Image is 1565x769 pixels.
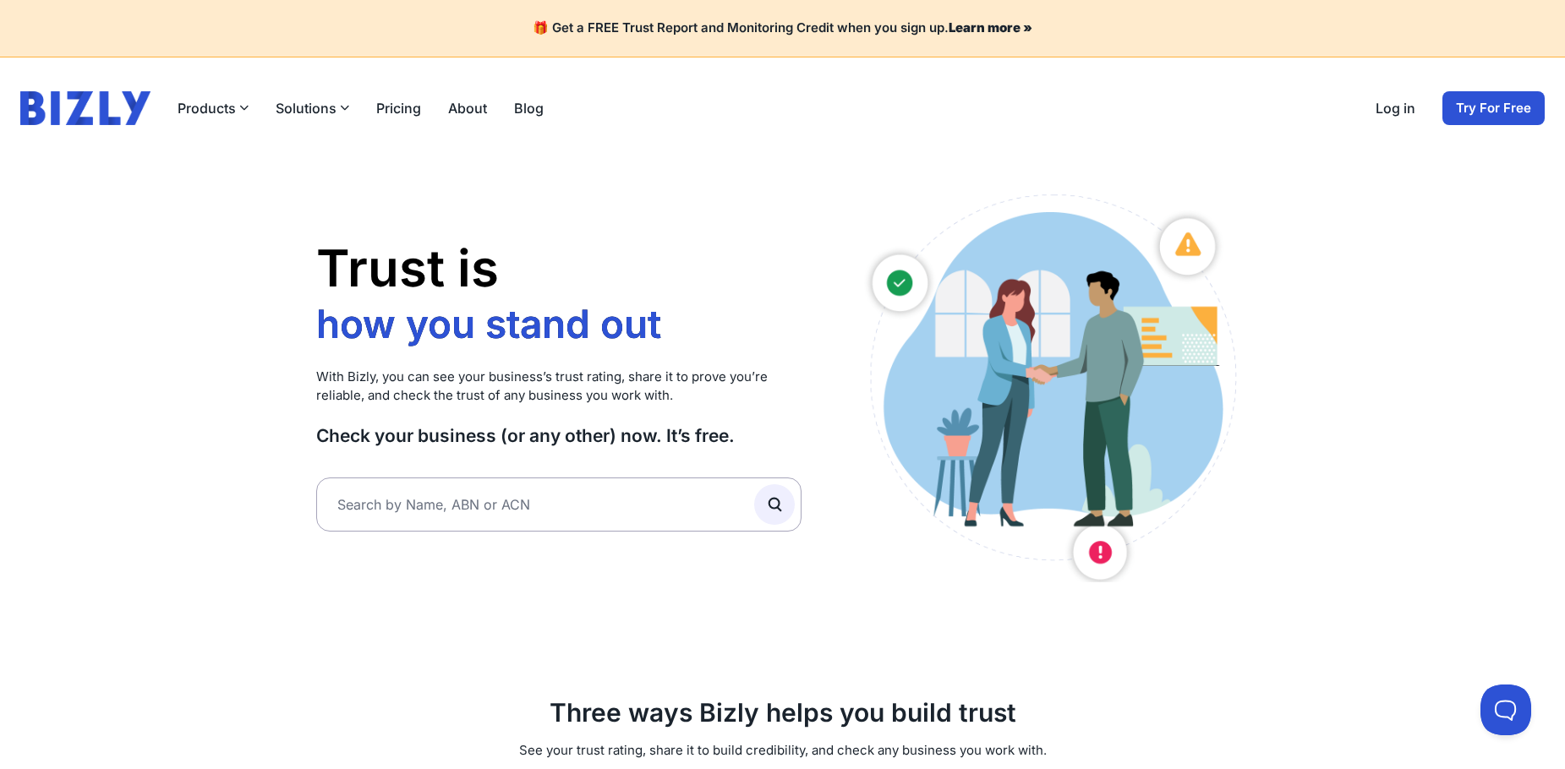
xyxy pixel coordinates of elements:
[376,98,421,118] a: Pricing
[316,348,670,397] li: how you stand out
[20,20,1545,36] h4: 🎁 Get a FREE Trust Report and Monitoring Credit when you sign up.
[1442,91,1545,125] a: Try For Free
[316,741,1250,761] p: See your trust rating, share it to build credibility, and check any business you work with.
[178,98,249,118] button: Products
[316,368,802,406] p: With Bizly, you can see your business’s trust rating, share it to prove you’re reliable, and chec...
[514,98,544,118] a: Blog
[316,299,670,348] li: how you grow
[316,477,802,532] input: Search by Name, ABN or ACN
[448,98,487,118] a: About
[276,98,349,118] button: Solutions
[949,19,1032,35] a: Learn more »
[316,424,802,447] h3: Check your business (or any other) now. It’s free.
[1376,98,1415,118] a: Log in
[1480,684,1531,735] iframe: Toggle Customer Support
[852,186,1249,582] img: Australian small business owners illustration
[316,237,499,298] span: Trust is
[316,697,1250,728] h2: Three ways Bizly helps you build trust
